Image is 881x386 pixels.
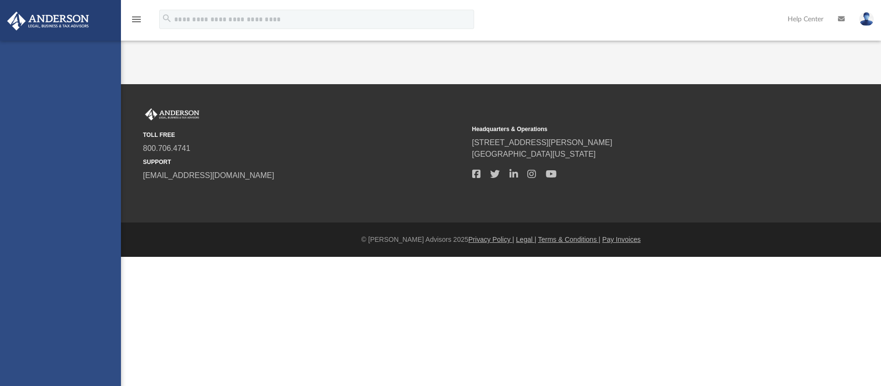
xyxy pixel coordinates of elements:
a: [GEOGRAPHIC_DATA][US_STATE] [472,150,596,158]
img: User Pic [859,12,874,26]
i: search [162,13,172,24]
a: Terms & Conditions | [538,236,600,243]
a: 800.706.4741 [143,144,191,152]
img: Anderson Advisors Platinum Portal [4,12,92,30]
img: Anderson Advisors Platinum Portal [143,108,201,121]
a: [STREET_ADDRESS][PERSON_NAME] [472,138,612,147]
small: TOLL FREE [143,131,465,139]
a: Privacy Policy | [468,236,514,243]
a: [EMAIL_ADDRESS][DOMAIN_NAME] [143,171,274,179]
i: menu [131,14,142,25]
a: Pay Invoices [602,236,641,243]
a: menu [131,18,142,25]
a: Legal | [516,236,537,243]
div: © [PERSON_NAME] Advisors 2025 [121,235,881,245]
small: Headquarters & Operations [472,125,794,134]
small: SUPPORT [143,158,465,166]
